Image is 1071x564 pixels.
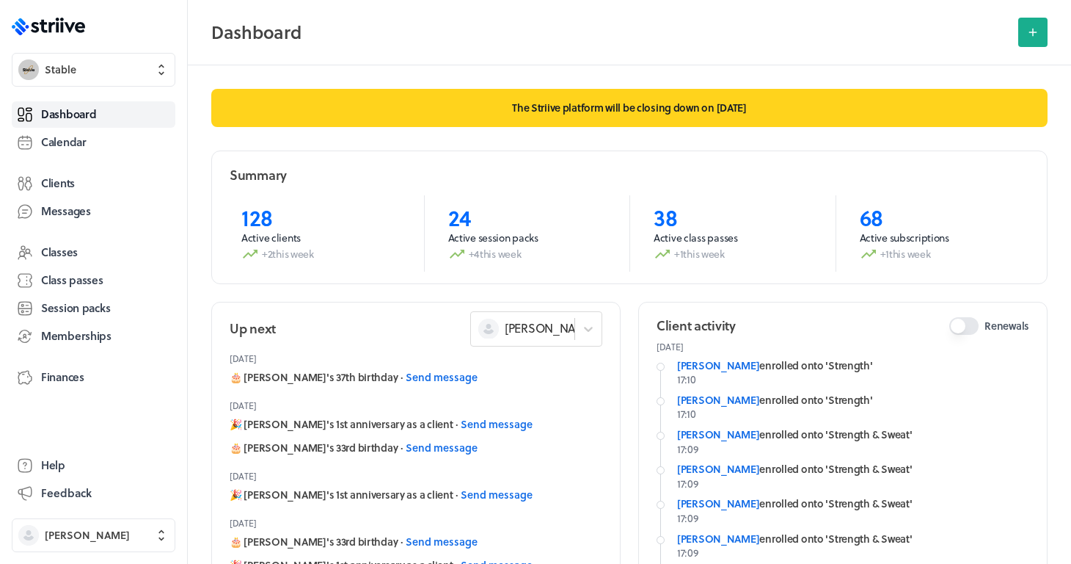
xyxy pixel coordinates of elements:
button: Feedback [12,480,175,507]
a: [PERSON_NAME] [677,392,759,408]
iframe: gist-messenger-bubble-iframe [1028,521,1064,557]
p: 17:09 [677,511,1029,526]
a: Finances [12,364,175,391]
div: enrolled onto 'Strength & Sweat' [677,496,1029,511]
button: Send message [461,417,533,432]
span: Clients [41,176,75,191]
div: 🎂 [PERSON_NAME]'s 33rd birthday [230,535,602,549]
p: 24 [448,204,607,231]
p: Active clients [241,231,401,245]
p: 17:09 [677,442,1029,457]
div: enrolled onto 'Strength & Sweat' [677,532,1029,546]
a: [PERSON_NAME] [677,496,759,511]
button: StableStable [12,53,175,87]
p: 17:10 [677,372,1029,387]
span: Session packs [41,300,110,316]
span: · [456,488,458,502]
a: Classes [12,239,175,266]
a: 128Active clients+2this week [218,195,424,272]
div: 🎂 [PERSON_NAME]'s 37th birthday [230,370,602,385]
span: Finances [41,369,84,385]
div: 🎉 [PERSON_NAME]'s 1st anniversary as a client [230,417,602,432]
h2: Client activity [657,317,736,335]
a: Help [12,452,175,479]
header: [DATE] [230,511,602,535]
button: Send message [461,488,533,502]
p: 17:09 [677,546,1029,560]
a: [PERSON_NAME] [677,358,759,373]
h2: Dashboard [211,18,1009,47]
p: Active session packs [448,231,607,245]
button: Send message [406,370,478,385]
span: Class passes [41,272,103,288]
span: [PERSON_NAME] [45,528,130,543]
a: Session packs [12,295,175,322]
span: Classes [41,245,78,260]
span: Dashboard [41,106,96,122]
img: Stable [18,59,39,80]
a: [PERSON_NAME] [677,461,759,477]
p: +2 this week [241,245,401,263]
p: 128 [241,204,401,231]
span: Help [41,458,65,473]
button: Send message [406,535,478,549]
a: [PERSON_NAME] [677,427,759,442]
p: Active class passes [654,231,812,245]
a: 38Active class passes+1this week [629,195,836,272]
button: [PERSON_NAME] [12,518,175,552]
div: 🎂 [PERSON_NAME]'s 33rd birthday [230,441,602,455]
span: Messages [41,203,91,219]
p: The Striive platform will be closing down on [DATE] [211,89,1048,127]
a: Memberships [12,323,175,350]
span: · [401,370,403,385]
span: Memberships [41,328,112,344]
a: Dashboard [12,101,175,128]
p: 68 [860,204,1018,231]
span: Feedback [41,485,92,501]
header: [DATE] [230,464,602,488]
div: 🎉 [PERSON_NAME]'s 1st anniversary as a client [230,488,602,502]
span: Calendar [41,134,87,150]
p: Active subscriptions [860,231,1018,245]
a: Clients [12,170,175,197]
div: enrolled onto 'Strength' [677,393,1029,408]
div: enrolled onto 'Strength' [677,358,1029,373]
header: [DATE] [230,347,602,370]
span: Stable [45,62,76,77]
a: Messages [12,198,175,225]
p: +4 this week [448,245,607,263]
span: [PERSON_NAME] [505,320,596,336]
header: [DATE] [230,394,602,417]
p: +1 this week [654,245,812,263]
span: · [401,441,403,455]
a: Class passes [12,267,175,294]
div: enrolled onto 'Strength & Sweat' [677,427,1029,442]
span: Renewals [984,319,1029,333]
span: · [456,417,458,432]
h2: Up next [230,319,276,338]
h2: Summary [230,166,287,184]
p: [DATE] [657,341,1029,352]
p: 38 [654,204,812,231]
p: 17:09 [677,477,1029,491]
span: · [401,535,403,549]
div: enrolled onto 'Strength & Sweat' [677,462,1029,477]
a: [PERSON_NAME] [677,531,759,546]
p: 17:10 [677,407,1029,422]
button: Send message [406,441,478,455]
a: 68Active subscriptions+1this week [836,195,1042,272]
a: 24Active session packs+4this week [424,195,630,272]
a: Calendar [12,129,175,156]
p: +1 this week [860,245,1018,263]
button: Renewals [949,317,979,335]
